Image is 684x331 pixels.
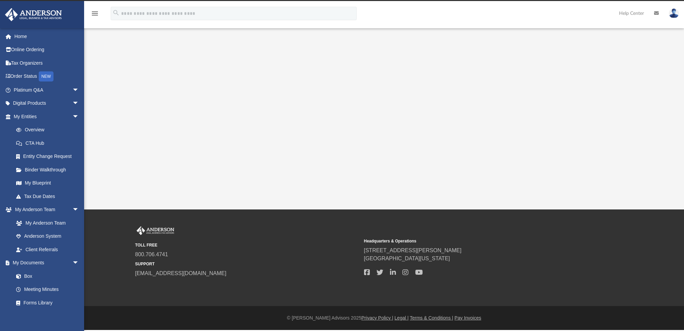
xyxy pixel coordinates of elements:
[395,315,409,321] a: Legal |
[9,243,86,256] a: Client Referrals
[84,315,684,322] div: © [PERSON_NAME] Advisors 2025
[5,97,89,110] a: Digital Productsarrow_drop_down
[135,252,168,257] a: 800.706.4741
[135,226,176,235] img: Anderson Advisors Platinum Portal
[361,315,393,321] a: Privacy Policy |
[72,256,86,270] span: arrow_drop_down
[135,242,359,248] small: TOLL FREE
[364,247,462,253] a: [STREET_ADDRESS][PERSON_NAME]
[9,230,86,243] a: Anderson System
[72,110,86,124] span: arrow_drop_down
[5,56,89,70] a: Tax Organizers
[9,123,89,137] a: Overview
[5,70,89,84] a: Order StatusNEW
[135,261,359,267] small: SUPPORT
[5,110,89,123] a: My Entitiesarrow_drop_down
[364,238,588,244] small: Headquarters & Operations
[669,8,679,18] img: User Pic
[5,83,89,97] a: Platinum Q&Aarrow_drop_down
[72,97,86,110] span: arrow_drop_down
[91,13,99,18] a: menu
[72,83,86,97] span: arrow_drop_down
[455,315,481,321] a: Pay Invoices
[9,216,82,230] a: My Anderson Team
[39,71,53,81] div: NEW
[5,30,89,43] a: Home
[72,203,86,217] span: arrow_drop_down
[410,315,453,321] a: Terms & Conditions |
[364,256,450,261] a: [GEOGRAPHIC_DATA][US_STATE]
[5,203,86,217] a: My Anderson Teamarrow_drop_down
[5,256,86,270] a: My Documentsarrow_drop_down
[678,1,682,5] div: close
[9,163,89,176] a: Binder Walkthrough
[9,190,89,203] a: Tax Due Dates
[9,296,82,309] a: Forms Library
[135,270,226,276] a: [EMAIL_ADDRESS][DOMAIN_NAME]
[3,8,64,21] img: Anderson Advisors Platinum Portal
[9,283,86,296] a: Meeting Minutes
[5,43,89,57] a: Online Ordering
[9,176,86,190] a: My Blueprint
[9,150,89,163] a: Entity Change Request
[9,269,82,283] a: Box
[91,9,99,18] i: menu
[112,9,120,16] i: search
[9,136,89,150] a: CTA Hub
